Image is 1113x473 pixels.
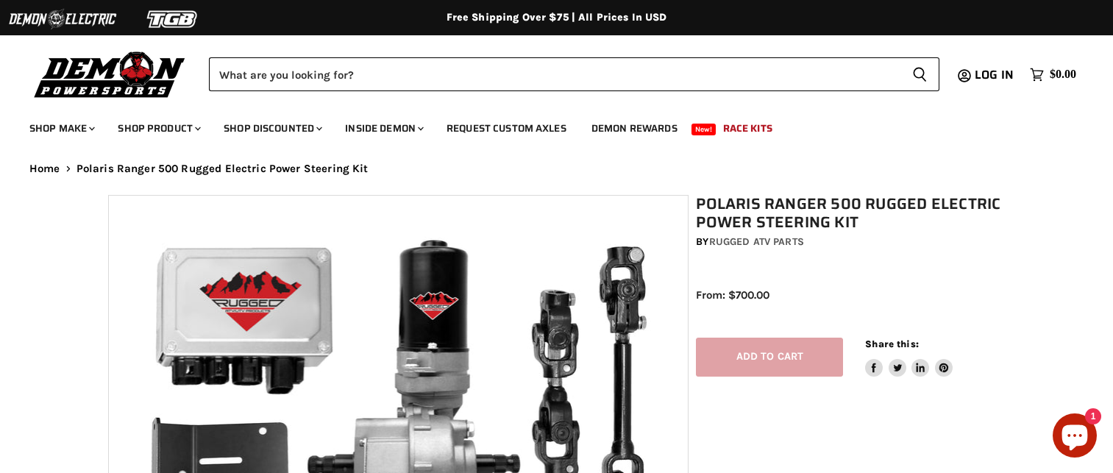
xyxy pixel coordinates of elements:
[865,338,918,349] span: Share this:
[1048,413,1101,461] inbox-online-store-chat: Shopify online store chat
[213,113,331,143] a: Shop Discounted
[209,57,939,91] form: Product
[334,113,433,143] a: Inside Demon
[77,163,369,175] span: Polaris Ranger 500 Rugged Electric Power Steering Kit
[209,57,900,91] input: Search
[18,107,1073,143] ul: Main menu
[118,5,228,33] img: TGB Logo 2
[435,113,577,143] a: Request Custom Axles
[1023,64,1084,85] a: $0.00
[1050,68,1076,82] span: $0.00
[580,113,689,143] a: Demon Rewards
[696,288,769,302] span: From: $700.00
[29,48,191,100] img: Demon Powersports
[712,113,783,143] a: Race Kits
[865,338,953,377] aside: Share this:
[18,113,104,143] a: Shop Make
[709,235,804,248] a: Rugged ATV Parts
[975,65,1014,84] span: Log in
[29,163,60,175] a: Home
[107,113,210,143] a: Shop Product
[968,68,1023,82] a: Log in
[900,57,939,91] button: Search
[7,5,118,33] img: Demon Electric Logo 2
[696,195,1012,232] h1: Polaris Ranger 500 Rugged Electric Power Steering Kit
[696,234,1012,250] div: by
[691,124,716,135] span: New!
